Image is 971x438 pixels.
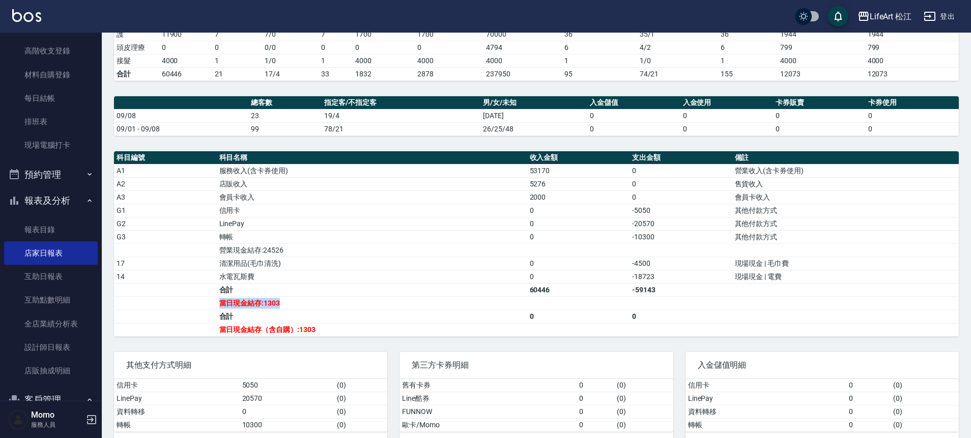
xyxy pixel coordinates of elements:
td: 1944 [865,28,959,41]
td: 0 [773,109,866,122]
th: 卡券販賣 [773,96,866,109]
td: 14 [114,270,217,283]
td: 0 / 0 [262,41,318,54]
td: 1 [562,54,637,67]
td: 19/4 [322,109,480,122]
td: 237950 [483,67,561,80]
td: ( 0 ) [891,418,959,431]
td: 0 [866,122,959,135]
button: 報表及分析 [4,187,98,214]
td: ( 0 ) [614,392,673,405]
td: 其他付款方式 [732,204,959,217]
td: 60446 [159,67,212,80]
td: 799 [778,41,865,54]
a: 材料自購登錄 [4,63,98,87]
td: 0 [587,109,680,122]
td: 4000 [159,54,212,67]
td: 0 [527,257,630,270]
td: 0 [527,310,630,323]
table: a dense table [114,96,959,136]
td: 26/25/48 [480,122,587,135]
td: 1 [718,54,778,67]
td: 17 [114,257,217,270]
td: 60446 [527,283,630,296]
td: -18723 [630,270,732,283]
th: 收入金額 [527,151,630,165]
td: 09/08 [114,109,248,122]
td: 0 [212,41,263,54]
td: G1 [114,204,217,217]
td: 36 [718,28,778,41]
td: 合計 [114,67,159,80]
td: ( 0 ) [334,405,387,418]
td: 95 [562,67,637,80]
th: 男/女/未知 [480,96,587,109]
td: 0 [630,164,732,177]
td: 0 [846,379,890,392]
td: ( 0 ) [614,418,673,431]
td: 0 [527,217,630,230]
p: 服務人員 [31,420,83,429]
td: 1 / 0 [262,54,318,67]
td: 53170 [527,164,630,177]
td: ( 0 ) [614,379,673,392]
button: 預約管理 [4,161,98,188]
td: 0 [630,190,732,204]
img: Person [8,409,28,430]
td: G2 [114,217,217,230]
td: 4000 [353,54,415,67]
td: ( 0 ) [334,418,387,431]
td: 2000 [527,190,630,204]
td: 35 / 1 [637,28,719,41]
td: 接髮 [114,54,159,67]
td: 清潔用品(毛巾清洗) [217,257,527,270]
td: 0 [527,230,630,243]
th: 科目名稱 [217,151,527,165]
td: 4 / 2 [637,41,719,54]
td: 99 [248,122,322,135]
td: 會員卡收入 [217,190,527,204]
td: ( 0 ) [614,405,673,418]
td: 0 [846,405,890,418]
td: 營業收入(含卡券使用) [732,164,959,177]
td: 6 [718,41,778,54]
td: 2878 [415,67,483,80]
td: A3 [114,190,217,204]
td: 4794 [483,41,561,54]
th: 總客數 [248,96,322,109]
a: 現場電腦打卡 [4,133,98,157]
td: 78/21 [322,122,480,135]
td: ( 0 ) [891,379,959,392]
button: save [828,6,848,26]
td: 5276 [527,177,630,190]
td: ( 0 ) [334,379,387,392]
td: 0 [577,405,615,418]
td: A1 [114,164,217,177]
button: 客戶管理 [4,387,98,413]
td: 21 [212,67,263,80]
table: a dense table [686,379,959,432]
td: 護 [114,28,159,41]
td: 售貨收入 [732,177,959,190]
img: Logo [12,9,41,22]
td: 0 [630,310,732,323]
td: 155 [718,67,778,80]
td: -4500 [630,257,732,270]
td: 12073 [865,67,959,80]
td: 799 [865,41,959,54]
div: LifeArt 松江 [870,10,912,23]
td: 1832 [353,67,415,80]
td: ( 0 ) [334,392,387,405]
a: 每日結帳 [4,87,98,110]
td: 4000 [865,54,959,67]
td: 6 [562,41,637,54]
table: a dense table [114,379,387,432]
td: 0 [319,41,353,54]
a: 設計師日報表 [4,336,98,359]
td: 資料轉移 [686,405,847,418]
td: 36 [562,28,637,41]
td: 水電瓦斯費 [217,270,527,283]
td: [DATE] [480,109,587,122]
td: 其他付款方式 [732,217,959,230]
td: 信用卡 [114,379,240,392]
